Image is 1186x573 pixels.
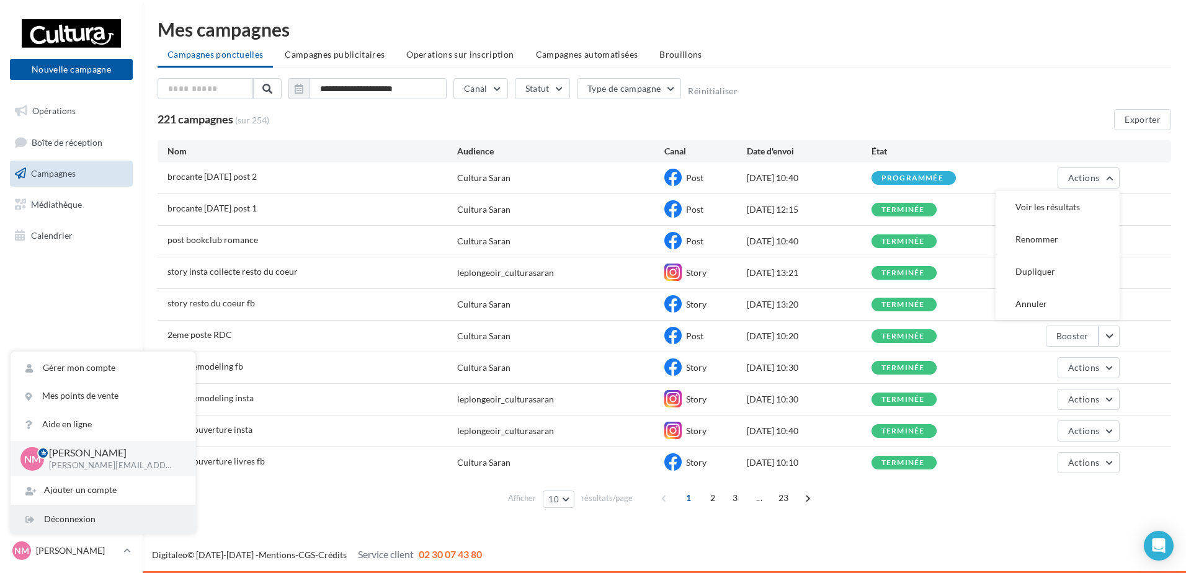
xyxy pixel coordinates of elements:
[285,49,385,60] span: Campagnes publicitaires
[11,382,195,410] a: Mes points de vente
[686,172,703,183] span: Post
[457,456,511,469] div: Cultura Saran
[158,20,1171,38] div: Mes campagnes
[167,456,265,466] span: story couverture livres fb
[167,266,298,277] span: story insta collecte resto du coeur
[49,460,176,471] p: [PERSON_NAME][EMAIL_ADDRESS][DOMAIN_NAME]
[7,192,135,218] a: Médiathèque
[14,544,29,557] span: NM
[548,494,559,504] span: 10
[457,172,511,184] div: Cultura Saran
[996,255,1120,288] button: Dupliquer
[152,549,482,560] span: © [DATE]-[DATE] - - -
[577,78,682,99] button: Type de campagne
[457,330,511,342] div: Cultura Saran
[167,329,232,340] span: 2eme poste RDC
[881,301,925,309] div: terminée
[457,203,511,216] div: Cultura Saran
[419,548,482,560] span: 02 30 07 43 80
[881,206,925,214] div: terminée
[457,235,511,247] div: Cultura Saran
[11,505,195,533] div: Déconnexion
[457,425,554,437] div: leplongeoir_culturasaran
[1058,452,1120,473] button: Actions
[167,298,255,308] span: story resto du coeur fb
[167,234,258,245] span: post bookclub romance
[167,424,252,435] span: story couverture insta
[7,161,135,187] a: Campagnes
[31,229,73,240] span: Calendrier
[881,269,925,277] div: terminée
[747,362,871,374] div: [DATE] 10:30
[358,548,414,560] span: Service client
[686,267,707,278] span: Story
[747,172,871,184] div: [DATE] 10:40
[7,129,135,156] a: Boîte de réception
[686,362,707,373] span: Story
[1058,420,1120,442] button: Actions
[747,267,871,279] div: [DATE] 13:21
[996,223,1120,255] button: Renommer
[749,488,769,508] span: ...
[686,204,703,215] span: Post
[664,145,747,158] div: Canal
[747,203,871,216] div: [DATE] 12:15
[679,488,698,508] span: 1
[318,549,347,560] a: Crédits
[581,492,633,504] span: résultats/page
[298,549,315,560] a: CGS
[536,49,638,60] span: Campagnes automatisées
[686,457,707,468] span: Story
[688,86,738,96] button: Réinitialiser
[747,456,871,469] div: [DATE] 10:10
[1068,394,1099,404] span: Actions
[747,235,871,247] div: [DATE] 10:40
[167,361,243,371] span: story remodeling fb
[1114,109,1171,130] button: Exporter
[1046,326,1099,347] button: Booster
[725,488,745,508] span: 3
[881,459,925,467] div: terminée
[881,364,925,372] div: terminée
[167,203,257,213] span: brocante 30.08.2025 post 1
[881,396,925,404] div: terminée
[158,112,233,126] span: 221 campagnes
[686,331,703,341] span: Post
[1068,425,1099,436] span: Actions
[457,145,664,158] div: Audience
[1058,357,1120,378] button: Actions
[1068,172,1099,183] span: Actions
[872,145,996,158] div: État
[406,49,514,60] span: Operations sur inscription
[11,354,195,382] a: Gérer mon compte
[31,168,76,179] span: Campagnes
[457,362,511,374] div: Cultura Saran
[49,446,176,460] p: [PERSON_NAME]
[10,539,133,562] a: NM [PERSON_NAME]
[515,78,570,99] button: Statut
[235,114,269,127] span: (sur 254)
[10,59,133,80] button: Nouvelle campagne
[543,491,574,508] button: 10
[747,425,871,437] div: [DATE] 10:40
[1144,531,1174,561] div: Open Intercom Messenger
[881,238,925,246] div: terminée
[747,145,871,158] div: Date d'envoi
[1058,167,1120,189] button: Actions
[32,105,76,116] span: Opérations
[11,411,195,438] a: Aide en ligne
[686,394,707,404] span: Story
[881,174,943,182] div: programmée
[1058,389,1120,410] button: Actions
[31,199,82,210] span: Médiathèque
[686,299,707,309] span: Story
[996,191,1120,223] button: Voir les résultats
[167,145,457,158] div: Nom
[703,488,723,508] span: 2
[686,425,707,436] span: Story
[881,427,925,435] div: terminée
[686,236,703,246] span: Post
[508,492,536,504] span: Afficher
[881,332,925,340] div: terminée
[453,78,508,99] button: Canal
